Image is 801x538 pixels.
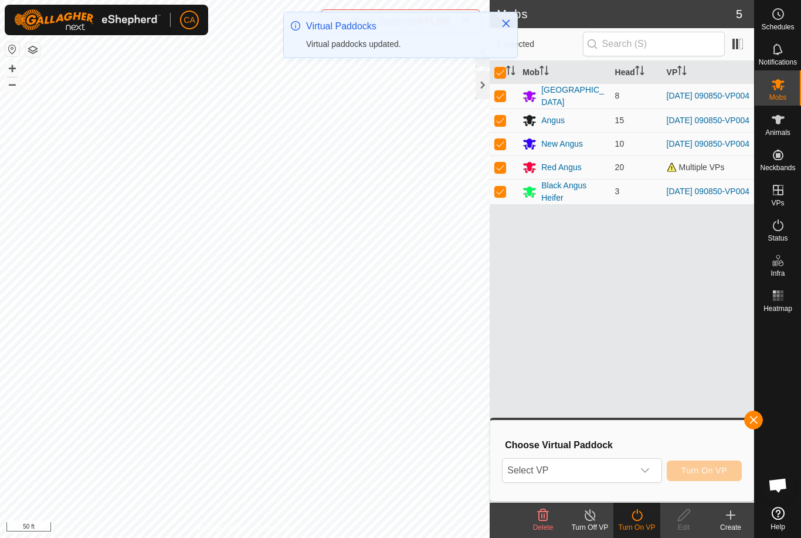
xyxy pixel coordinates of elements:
[505,439,742,451] h3: Choose Virtual Paddock
[736,5,742,23] span: 5
[615,187,620,196] span: 3
[615,139,624,148] span: 10
[541,180,605,204] div: Black Angus Heifer
[771,523,785,530] span: Help
[761,23,794,31] span: Schedules
[759,59,797,66] span: Notifications
[533,523,554,532] span: Delete
[14,9,161,31] img: Gallagher Logo
[667,163,725,172] span: Multiple VPs
[681,466,727,475] span: Turn On VP
[541,84,605,109] div: [GEOGRAPHIC_DATA]
[667,91,749,100] a: [DATE] 090850-VP004
[662,61,754,84] th: VP
[503,459,633,482] span: Select VP
[610,61,662,84] th: Head
[763,305,792,312] span: Heatmap
[769,94,786,101] span: Mobs
[506,67,515,77] p-sorticon: Activate to sort
[633,459,657,482] div: dropdown trigger
[5,62,19,76] button: +
[541,114,565,127] div: Angus
[771,199,784,207] span: VPs
[541,138,583,150] div: New Angus
[660,522,707,533] div: Edit
[635,67,644,77] p-sorticon: Activate to sort
[765,129,790,136] span: Animals
[615,91,620,100] span: 8
[615,116,624,125] span: 15
[667,187,749,196] a: [DATE] 090850-VP004
[498,15,514,32] button: Close
[677,67,687,77] p-sorticon: Activate to sort
[667,139,749,148] a: [DATE] 090850-VP004
[541,161,582,174] div: Red Angus
[539,67,549,77] p-sorticon: Activate to sort
[761,468,796,503] div: Open chat
[755,502,801,535] a: Help
[5,77,19,91] button: –
[768,235,788,242] span: Status
[5,42,19,56] button: Reset Map
[613,522,660,533] div: Turn On VP
[199,523,243,533] a: Privacy Policy
[760,164,795,171] span: Neckbands
[518,61,610,84] th: Mob
[497,38,582,50] span: 5 selected
[667,116,749,125] a: [DATE] 090850-VP004
[256,523,291,533] a: Contact Us
[615,163,624,172] span: 20
[184,14,195,26] span: CA
[667,461,742,481] button: Turn On VP
[497,7,736,21] h2: Mobs
[707,522,754,533] div: Create
[566,522,613,533] div: Turn Off VP
[306,19,489,33] div: Virtual Paddocks
[583,32,725,56] input: Search (S)
[771,270,785,277] span: Infra
[26,43,40,57] button: Map Layers
[306,38,489,50] div: Virtual paddocks updated.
